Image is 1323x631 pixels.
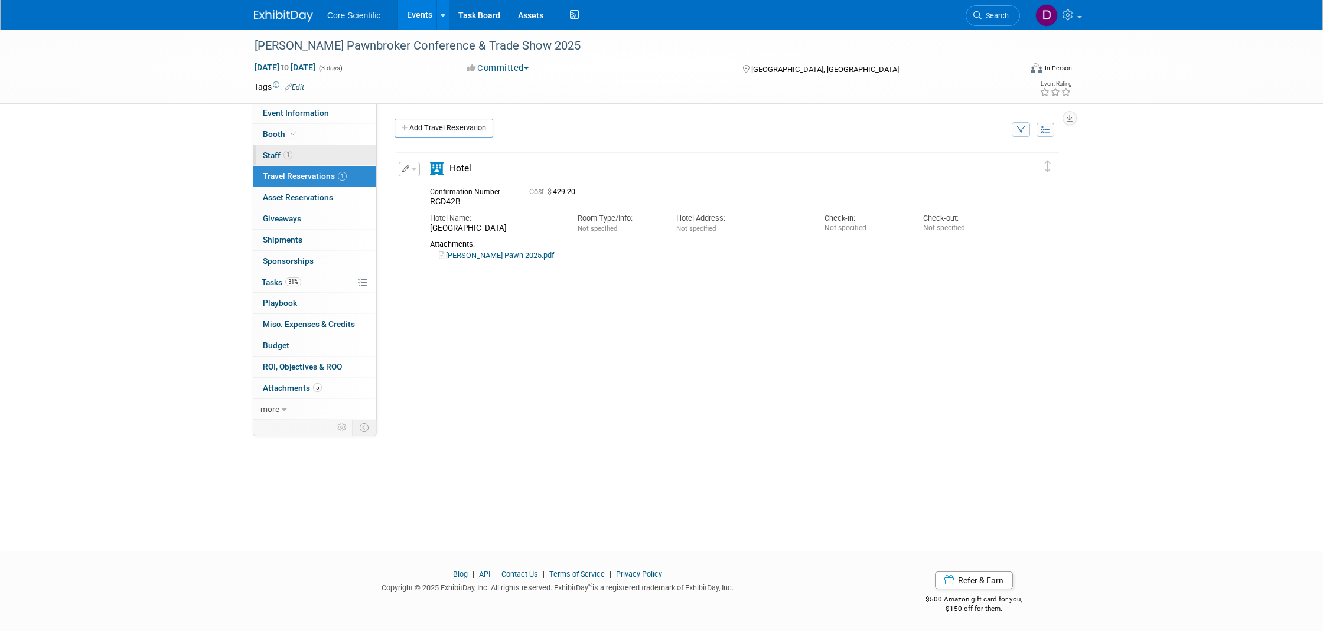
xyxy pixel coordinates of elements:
[253,166,376,187] a: Travel Reservations1
[607,570,614,578] span: |
[263,171,347,181] span: Travel Reservations
[263,383,322,393] span: Attachments
[253,293,376,313] a: Playbook
[479,570,490,578] a: API
[291,130,296,137] i: Booth reservation complete
[578,224,617,233] span: Not specified
[923,213,1004,224] div: Check-out:
[935,571,1013,589] a: Refer & Earn
[263,256,314,266] span: Sponsorships
[253,145,376,166] a: Staff1
[439,251,554,260] a: [PERSON_NAME] Pawn 2025.pdf
[253,230,376,250] a: Shipments
[549,570,605,578] a: Terms of Service
[982,11,1009,20] span: Search
[253,187,376,208] a: Asset Reservations
[263,235,302,244] span: Shipments
[966,5,1020,26] a: Search
[529,188,553,196] span: Cost: $
[263,341,289,350] span: Budget
[253,314,376,335] a: Misc. Expenses & Credits
[353,420,377,435] td: Toggle Event Tabs
[263,214,301,223] span: Giveaways
[879,604,1070,614] div: $150 off for them.
[254,62,316,73] span: [DATE] [DATE]
[338,172,347,181] span: 1
[254,81,304,93] td: Tags
[578,213,659,224] div: Room Type/Info:
[430,224,560,234] div: [GEOGRAPHIC_DATA]
[430,162,444,175] i: Hotel
[332,420,353,435] td: Personalize Event Tab Strip
[262,277,301,287] span: Tasks
[250,35,1002,57] div: [PERSON_NAME] Pawnbroker Conference & Trade Show 2025
[327,11,380,20] span: Core Scientific
[430,184,511,197] div: Confirmation Number:
[253,357,376,377] a: ROI, Objectives & ROO
[825,213,905,224] div: Check-in:
[751,65,899,74] span: [GEOGRAPHIC_DATA], [GEOGRAPHIC_DATA]
[950,61,1072,79] div: Event Format
[1044,64,1072,73] div: In-Person
[395,119,493,138] a: Add Travel Reservation
[318,64,343,72] span: (3 days)
[676,224,716,233] span: Not specified
[492,570,500,578] span: |
[470,570,477,578] span: |
[616,570,662,578] a: Privacy Policy
[263,108,329,117] span: Event Information
[253,208,376,229] a: Giveaways
[263,319,355,329] span: Misc. Expenses & Credits
[260,404,279,414] span: more
[501,570,538,578] a: Contact Us
[430,240,1004,249] div: Attachments:
[923,224,1004,233] div: Not specified
[529,188,580,196] span: 429.20
[263,192,333,202] span: Asset Reservations
[285,277,301,286] span: 31%
[1035,4,1058,27] img: Dan Boro
[1045,161,1051,172] i: Click and drag to move item
[463,62,533,74] button: Committed
[430,213,560,224] div: Hotel Name:
[825,224,905,233] div: Not specified
[253,272,376,293] a: Tasks31%
[253,399,376,420] a: more
[253,124,376,145] a: Booth
[1031,63,1042,73] img: Format-Inperson.png
[285,83,304,91] a: Edit
[453,570,468,578] a: Blog
[253,335,376,356] a: Budget
[283,151,292,159] span: 1
[1017,126,1025,134] i: Filter by Traveler
[263,151,292,160] span: Staff
[263,362,342,371] span: ROI, Objectives & ROO
[1039,81,1071,87] div: Event Rating
[263,298,297,308] span: Playbook
[879,587,1070,614] div: $500 Amazon gift card for you,
[676,213,806,224] div: Hotel Address:
[253,251,376,272] a: Sponsorships
[540,570,548,578] span: |
[313,383,322,392] span: 5
[430,197,461,206] span: RCD42B
[279,63,291,72] span: to
[254,10,313,22] img: ExhibitDay
[253,103,376,123] a: Event Information
[588,582,592,589] sup: ®
[253,378,376,398] a: Attachments5
[263,129,299,139] span: Booth
[254,580,861,593] div: Copyright © 2025 ExhibitDay, Inc. All rights reserved. ExhibitDay is a registered trademark of Ex...
[449,163,471,174] span: Hotel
